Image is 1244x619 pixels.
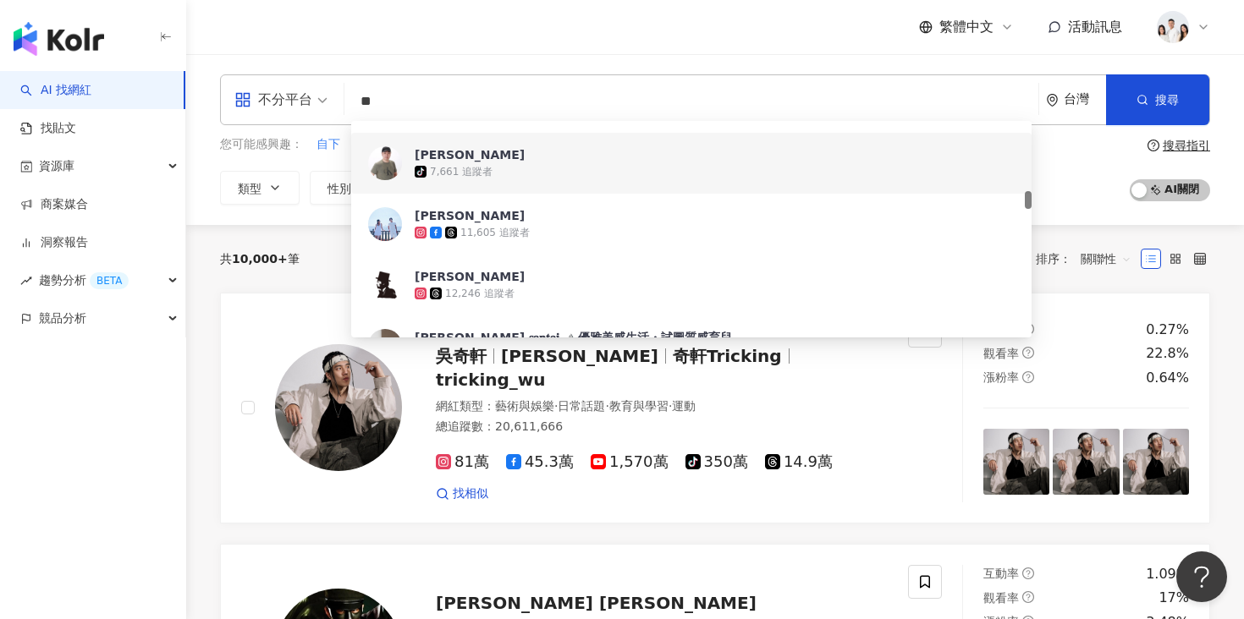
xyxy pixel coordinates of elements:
button: 交易制度 [354,135,403,154]
span: 追蹤數 [417,182,453,195]
span: tricking_wu [436,370,546,390]
div: 0.64% [1146,369,1189,387]
span: question-circle [1022,371,1034,383]
div: BETA [90,272,129,289]
img: post-image [1123,429,1189,495]
span: 性別 [328,182,351,195]
span: 合作費用預估 [722,182,793,195]
img: KOL Avatar [275,344,402,471]
span: 奇軒Tricking [673,346,782,366]
span: 10,000+ [232,252,288,266]
a: KOL Avatar吳奇軒[PERSON_NAME]奇軒Trickingtricking_wu網紅類型：藝術與娛樂·日常話題·教育與學習·運動總追蹤數：20,611,66681萬45.3萬1,5... [220,293,1210,523]
span: question-circle [1022,347,1034,359]
span: 找相似 [453,485,488,502]
span: 競品分析 [39,299,86,337]
span: 1,570萬 [591,453,669,471]
span: 互動率 [983,567,1019,580]
span: appstore [234,91,251,108]
span: 繁體中文 [939,18,994,36]
span: 45.3萬 [506,453,574,471]
span: 吳奇軒 [436,346,487,366]
div: 不分平台 [234,86,312,113]
button: 觀看率 [603,171,694,205]
span: 觀看率 [620,182,656,195]
div: 搜尋指引 [1163,139,1210,152]
span: question-circle [1022,591,1034,603]
span: 自下 [317,136,340,153]
span: · [669,399,672,413]
span: 藝術與娛樂 [495,399,554,413]
span: 日常話題 [558,399,605,413]
span: 您可能感興趣： [220,136,303,153]
span: rise [20,275,32,287]
div: 1.09% [1146,565,1189,583]
button: 自下 [316,135,341,154]
img: post-image [1053,429,1119,495]
span: question-circle [1148,140,1159,151]
div: 17% [1159,589,1189,607]
span: · [605,399,608,413]
span: 觀看率 [983,347,1019,360]
button: 合作費用預估 [704,171,831,205]
span: 觀看率 [983,591,1019,605]
button: 理財心法 [454,135,503,154]
span: 資源庫 [39,147,74,185]
button: 性別 [310,171,389,205]
div: 台灣 [1064,92,1106,107]
button: 追蹤數 [399,171,491,205]
a: 找相似 [436,485,488,502]
span: [PERSON_NAME] [PERSON_NAME] [436,593,757,613]
span: 運動 [672,399,696,413]
span: 14.9萬 [765,453,833,471]
span: [PERSON_NAME] [501,346,658,366]
span: 理財心法 [454,136,502,153]
a: 找貼文 [20,120,76,137]
div: 22.8% [1146,344,1189,363]
span: 交易制度 [355,136,402,153]
button: 互動率 [501,171,592,205]
a: searchAI 找網紅 [20,82,91,99]
span: 互動率 [983,322,1019,336]
img: 20231221_NR_1399_Small.jpg [1157,11,1189,43]
span: 互動率 [519,182,554,195]
span: 活動訊息 [1068,19,1122,35]
span: 350萬 [685,453,748,471]
a: 商案媒合 [20,196,88,213]
span: 教育與學習 [609,399,669,413]
img: logo [14,22,104,56]
span: · [554,399,558,413]
div: 共 筆 [220,252,300,266]
div: 總追蹤數 ： 20,611,666 [436,419,888,435]
span: 搜尋 [1155,93,1179,107]
span: 財商 [416,136,440,153]
span: 趨勢分析 [39,261,129,299]
div: 排序： [1036,245,1141,272]
img: post-image [983,429,1049,495]
span: 更多篩選 [878,181,925,194]
iframe: Help Scout Beacon - Open [1176,551,1227,602]
button: 財商 [416,135,441,154]
span: question-circle [1022,323,1034,335]
button: 更多篩選 [841,171,943,205]
span: 漲粉率 [983,370,1019,384]
span: 81萬 [436,453,489,471]
div: 網紅類型 ： [436,398,888,415]
span: environment [1046,94,1059,107]
a: 洞察報告 [20,234,88,251]
span: 類型 [238,182,261,195]
button: 類型 [220,171,300,205]
span: 關聯性 [1081,245,1131,272]
span: question-circle [1022,567,1034,579]
button: 搜尋 [1106,74,1209,125]
div: 0.27% [1146,320,1189,339]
